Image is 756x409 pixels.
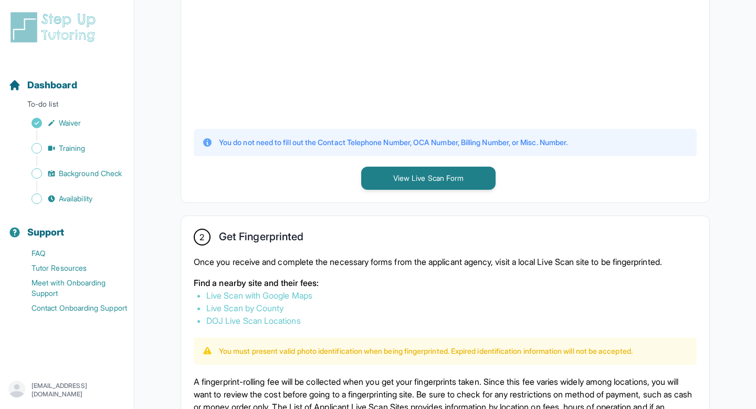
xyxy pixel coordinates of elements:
a: FAQ [8,246,134,261]
a: Availability [8,191,134,206]
h2: Get Fingerprinted [219,230,303,247]
span: Availability [59,193,92,204]
a: Training [8,141,134,156]
p: Find a nearby site and their fees: [194,277,697,289]
button: View Live Scan Form [361,167,496,190]
img: logo [8,11,102,44]
span: Waiver [59,118,81,128]
p: You do not need to fill out the Contact Telephone Number, OCA Number, Billing Number, or Misc. Nu... [219,137,568,148]
a: Meet with Onboarding Support [8,275,134,301]
a: Live Scan with Google Maps [206,290,312,301]
button: Dashboard [4,61,130,97]
p: You must present valid photo identification when being fingerprinted. Expired identification info... [219,346,633,356]
span: Dashboard [27,78,77,93]
a: View Live Scan Form [361,172,496,183]
span: Training [59,143,86,154]
span: 2 [199,231,204,243]
a: Tutor Resources [8,261,134,275]
a: Live Scan by County [206,303,283,313]
a: Background Check [8,166,134,181]
a: Dashboard [8,78,77,93]
span: Support [27,225,65,240]
a: Contact Onboarding Support [8,301,134,315]
span: Background Check [59,168,122,179]
p: Once you receive and complete the necessary forms from the applicant agency, visit a local Live S... [194,255,697,268]
button: Support [4,208,130,244]
a: Waiver [8,116,134,130]
a: DOJ Live Scan Locations [206,315,301,326]
p: [EMAIL_ADDRESS][DOMAIN_NAME] [31,382,125,398]
p: To-do list [4,99,130,114]
button: [EMAIL_ADDRESS][DOMAIN_NAME] [8,381,125,400]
